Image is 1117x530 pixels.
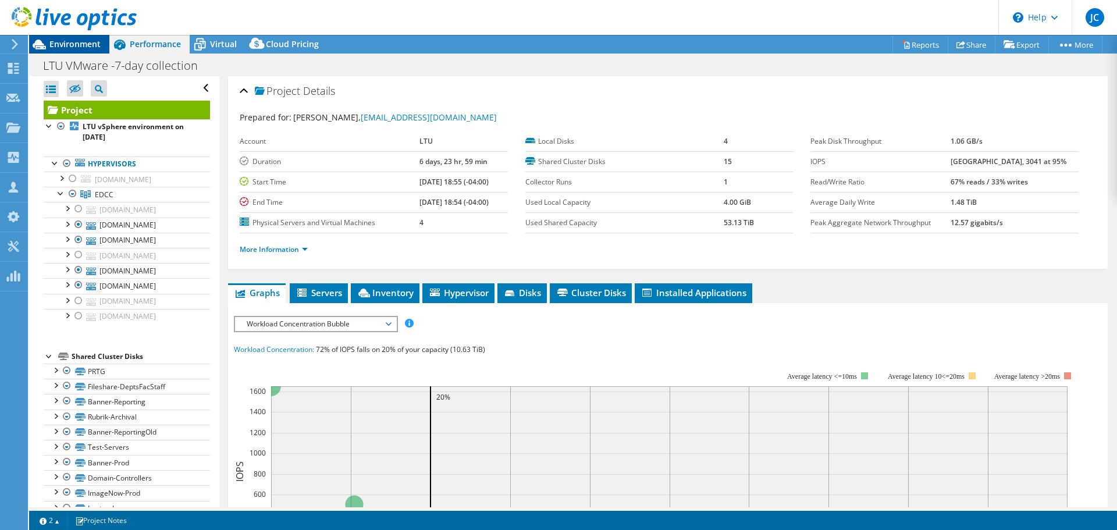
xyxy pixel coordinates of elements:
a: Hypervisors [44,156,210,172]
text: 600 [254,489,266,499]
span: [PERSON_NAME], [293,112,497,123]
label: Prepared for: [240,112,291,123]
label: Used Shared Capacity [525,217,724,229]
a: Share [948,35,995,54]
text: 1200 [250,428,266,437]
a: Export [995,35,1049,54]
tspan: Average latency <=10ms [787,372,857,380]
label: Physical Servers and Virtual Machines [240,217,419,229]
a: ImageNow-Prod [44,485,210,500]
span: Workload Concentration: [234,344,314,354]
b: 6 days, 23 hr, 59 min [419,156,488,166]
span: Performance [130,38,181,49]
b: LTU vSphere environment on [DATE] [83,122,184,142]
label: Read/Write Ratio [810,176,950,188]
a: Banner-Prod [44,455,210,470]
span: Disks [503,287,541,298]
b: 1.06 GB/s [951,136,983,146]
b: 12.57 gigabits/s [951,218,1003,227]
tspan: Average latency 10<=20ms [888,372,965,380]
label: Peak Aggregate Network Throughput [810,217,950,229]
text: 800 [254,469,266,479]
span: Details [303,84,335,98]
b: 4.00 GiB [724,197,751,207]
a: 2 [31,513,67,528]
b: 53.13 TiB [724,218,754,227]
a: [DOMAIN_NAME] [44,263,210,278]
label: Shared Cluster Disks [525,156,724,168]
span: Environment [49,38,101,49]
span: Project [255,86,300,97]
label: Account [240,136,419,147]
b: [DATE] 18:54 (-04:00) [419,197,489,207]
label: Used Local Capacity [525,197,724,208]
text: 20% [436,392,450,402]
a: Fileshare-DeptsFacStaff [44,379,210,394]
b: 1 [724,177,728,187]
span: Workload Concentration Bubble [241,317,390,331]
a: [DOMAIN_NAME] [44,218,210,233]
a: More [1048,35,1102,54]
label: Average Daily Write [810,197,950,208]
label: Collector Runs [525,176,724,188]
span: Servers [296,287,342,298]
label: Peak Disk Throughput [810,136,950,147]
text: Average latency >20ms [994,372,1060,380]
a: EDCC [44,187,210,202]
span: JC [1086,8,1104,27]
text: 1400 [250,407,266,417]
a: [EMAIL_ADDRESS][DOMAIN_NAME] [361,112,497,123]
a: Reports [892,35,948,54]
h1: LTU VMware -7-day collection [38,59,216,72]
a: [DOMAIN_NAME] [44,309,210,324]
b: LTU [419,136,433,146]
span: 72% of IOPS falls on 20% of your capacity (10.63 TiB) [316,344,485,354]
a: [DOMAIN_NAME] [44,233,210,248]
a: Test-Servers [44,440,210,455]
div: Shared Cluster Disks [72,350,210,364]
span: Graphs [234,287,280,298]
span: Cloud Pricing [266,38,319,49]
b: 67% reads / 33% writes [951,177,1028,187]
b: 1.48 TiB [951,197,977,207]
text: IOPS [233,461,246,482]
text: 1000 [250,448,266,458]
b: 15 [724,156,732,166]
a: LTU vSphere environment on [DATE] [44,119,210,145]
span: Virtual [210,38,237,49]
label: IOPS [810,156,950,168]
a: Laptop-Images [44,501,210,516]
label: Local Disks [525,136,724,147]
svg: \n [1013,12,1023,23]
span: Cluster Disks [556,287,626,298]
a: PRTG [44,364,210,379]
span: Hypervisor [428,287,489,298]
a: [DOMAIN_NAME] [44,278,210,293]
span: [DOMAIN_NAME] [95,175,151,184]
a: [DOMAIN_NAME] [44,294,210,309]
a: Banner-Reporting [44,394,210,409]
a: More Information [240,244,308,254]
span: Installed Applications [641,287,746,298]
a: Rubrik-Archival [44,410,210,425]
b: [DATE] 18:55 (-04:00) [419,177,489,187]
a: Project Notes [67,513,135,528]
a: Project [44,101,210,119]
a: [DOMAIN_NAME] [44,202,210,217]
text: 1600 [250,386,266,396]
span: Inventory [357,287,414,298]
b: [GEOGRAPHIC_DATA], 3041 at 95% [951,156,1066,166]
b: 4 [419,218,424,227]
b: 4 [724,136,728,146]
a: Domain-Controllers [44,470,210,485]
a: Banner-ReportingOld [44,425,210,440]
a: [DOMAIN_NAME] [44,172,210,187]
label: End Time [240,197,419,208]
label: Duration [240,156,419,168]
span: EDCC [95,190,113,200]
a: [DOMAIN_NAME] [44,248,210,263]
label: Start Time [240,176,419,188]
